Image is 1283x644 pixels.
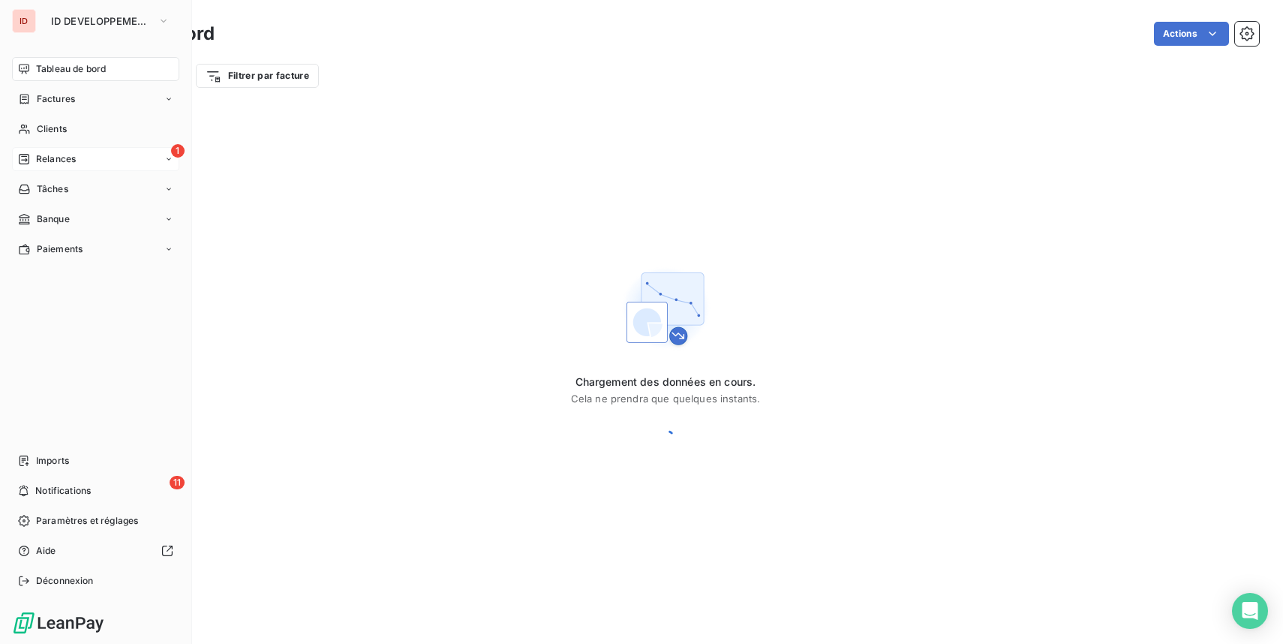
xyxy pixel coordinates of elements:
[170,476,185,489] span: 11
[51,15,152,27] span: ID DEVELOPPEMENT PL
[12,9,36,33] div: ID
[35,484,91,498] span: Notifications
[171,144,185,158] span: 1
[36,62,106,76] span: Tableau de bord
[196,64,319,88] button: Filtrer par facture
[1232,593,1268,629] div: Open Intercom Messenger
[36,152,76,166] span: Relances
[37,92,75,106] span: Factures
[37,122,67,136] span: Clients
[617,260,714,357] img: First time
[12,611,105,635] img: Logo LeanPay
[571,375,761,390] span: Chargement des données en cours.
[571,393,761,405] span: Cela ne prendra que quelques instants.
[1154,22,1229,46] button: Actions
[36,574,94,588] span: Déconnexion
[36,514,138,528] span: Paramètres et réglages
[36,544,56,558] span: Aide
[37,212,70,226] span: Banque
[12,539,179,563] a: Aide
[36,454,69,468] span: Imports
[37,242,83,256] span: Paiements
[37,182,68,196] span: Tâches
